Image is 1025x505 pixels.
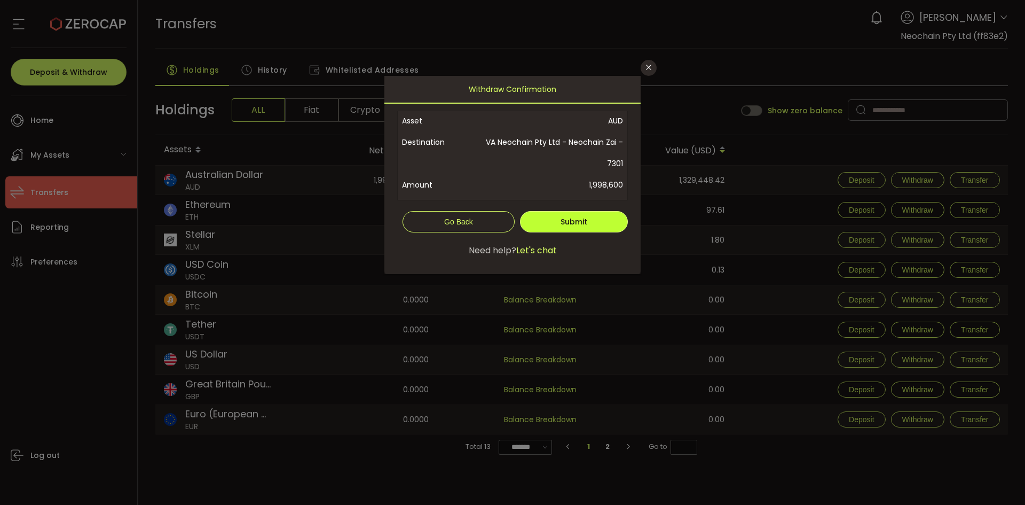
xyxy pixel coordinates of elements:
[972,454,1025,505] iframe: Chat Widget
[470,131,623,174] span: VA Neochain Pty Ltd - Neochain Zai - 7301
[641,60,657,76] button: Close
[469,76,556,103] span: Withdraw Confirmation
[520,211,628,232] button: Submit
[444,217,473,226] span: Go Back
[469,244,516,257] span: Need help?
[402,174,470,196] span: Amount
[402,131,470,174] span: Destination
[470,110,623,131] span: AUD
[470,174,623,196] span: 1,998,600
[403,211,515,232] button: Go Back
[561,216,587,227] span: Submit
[384,76,641,274] div: dialog
[516,244,557,257] span: Let's chat
[402,110,470,131] span: Asset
